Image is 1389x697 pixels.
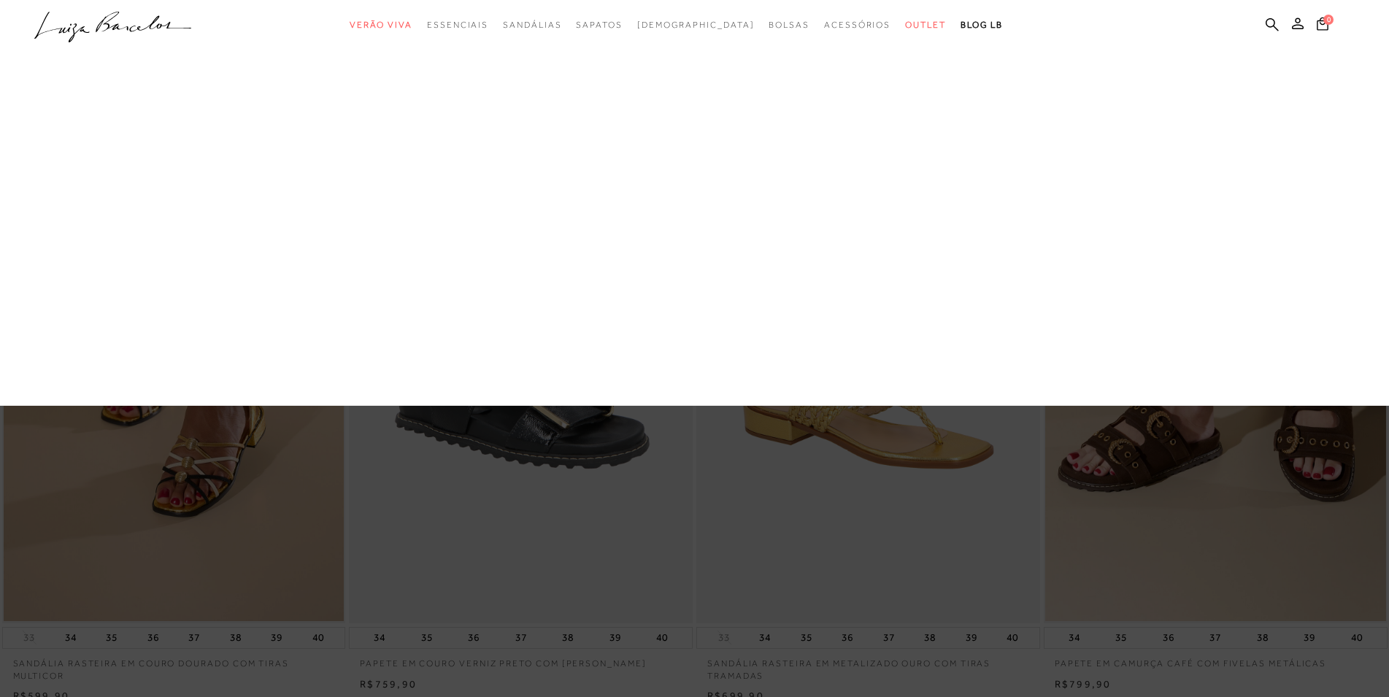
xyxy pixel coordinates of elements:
[576,12,622,39] a: categoryNavScreenReaderText
[350,12,412,39] a: categoryNavScreenReaderText
[503,12,561,39] a: categoryNavScreenReaderText
[427,20,488,30] span: Essenciais
[1323,15,1334,25] span: 0
[961,20,1003,30] span: BLOG LB
[905,20,946,30] span: Outlet
[576,20,622,30] span: Sapatos
[824,20,890,30] span: Acessórios
[905,12,946,39] a: categoryNavScreenReaderText
[769,20,809,30] span: Bolsas
[350,20,412,30] span: Verão Viva
[1312,16,1333,36] button: 0
[769,12,809,39] a: categoryNavScreenReaderText
[961,12,1003,39] a: BLOG LB
[637,12,755,39] a: noSubCategoriesText
[427,12,488,39] a: categoryNavScreenReaderText
[824,12,890,39] a: categoryNavScreenReaderText
[503,20,561,30] span: Sandálias
[637,20,755,30] span: [DEMOGRAPHIC_DATA]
